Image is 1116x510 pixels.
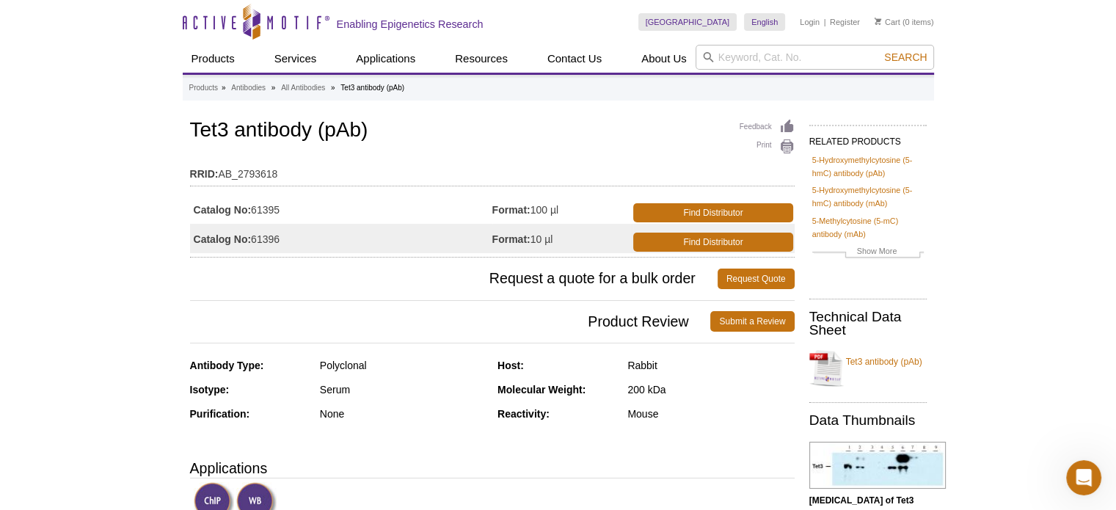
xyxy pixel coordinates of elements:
div: Mouse [627,407,794,420]
a: Login [800,17,820,27]
h2: Data Thumbnails [809,414,927,427]
strong: Format: [492,203,530,216]
a: Request Quote [718,269,795,289]
li: » [331,84,335,92]
a: 5-Hydroxymethylcytosine (5-hmC) antibody (mAb) [812,183,924,210]
strong: RRID: [190,167,219,181]
li: Tet3 antibody (pAb) [340,84,404,92]
a: Services [266,45,326,73]
td: 61396 [190,224,492,253]
li: » [222,84,226,92]
h3: Applications [190,457,795,479]
td: 100 µl [492,194,631,224]
a: Feedback [740,119,795,135]
a: Applications [347,45,424,73]
a: Cart [875,17,900,27]
td: 10 µl [492,224,631,253]
strong: Isotype: [190,384,230,396]
strong: Antibody Type: [190,360,264,371]
h1: Tet3 antibody (pAb) [190,119,795,144]
a: Tet3 antibody (pAb) [809,346,927,390]
strong: Reactivity: [497,408,550,420]
div: Serum [320,383,486,396]
div: None [320,407,486,420]
a: Products [189,81,218,95]
a: Products [183,45,244,73]
input: Keyword, Cat. No. [696,45,934,70]
a: About Us [632,45,696,73]
iframe: Intercom live chat [1066,460,1101,495]
a: Print [740,139,795,155]
a: Register [830,17,860,27]
strong: Host: [497,360,524,371]
td: AB_2793618 [190,159,795,182]
a: 5-Methylcytosine (5-mC) antibody (mAb) [812,214,924,241]
a: Contact Us [539,45,610,73]
img: Your Cart [875,18,881,25]
div: Rabbit [627,359,794,372]
div: 200 kDa [627,383,794,396]
a: Find Distributor [633,233,792,252]
li: | [824,13,826,31]
strong: Format: [492,233,530,246]
img: Tet3 antibody (pAb) tested by Western blot. [809,442,946,489]
h2: Technical Data Sheet [809,310,927,337]
strong: Molecular Weight: [497,384,586,396]
a: All Antibodies [281,81,325,95]
span: Request a quote for a bulk order [190,269,718,289]
strong: Purification: [190,408,250,420]
a: English [744,13,785,31]
button: Search [880,51,931,64]
div: Polyclonal [320,359,486,372]
a: Show More [812,244,924,261]
a: 5-Hydroxymethylcytosine (5-hmC) antibody (pAb) [812,153,924,180]
td: 61395 [190,194,492,224]
h2: Enabling Epigenetics Research [337,18,484,31]
a: Submit a Review [710,311,794,332]
li: » [271,84,276,92]
strong: Catalog No: [194,203,252,216]
a: [GEOGRAPHIC_DATA] [638,13,737,31]
li: (0 items) [875,13,934,31]
h2: RELATED PRODUCTS [809,125,927,151]
a: Resources [446,45,517,73]
span: Product Review [190,311,711,332]
a: Antibodies [231,81,266,95]
span: Search [884,51,927,63]
strong: Catalog No: [194,233,252,246]
a: Find Distributor [633,203,792,222]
